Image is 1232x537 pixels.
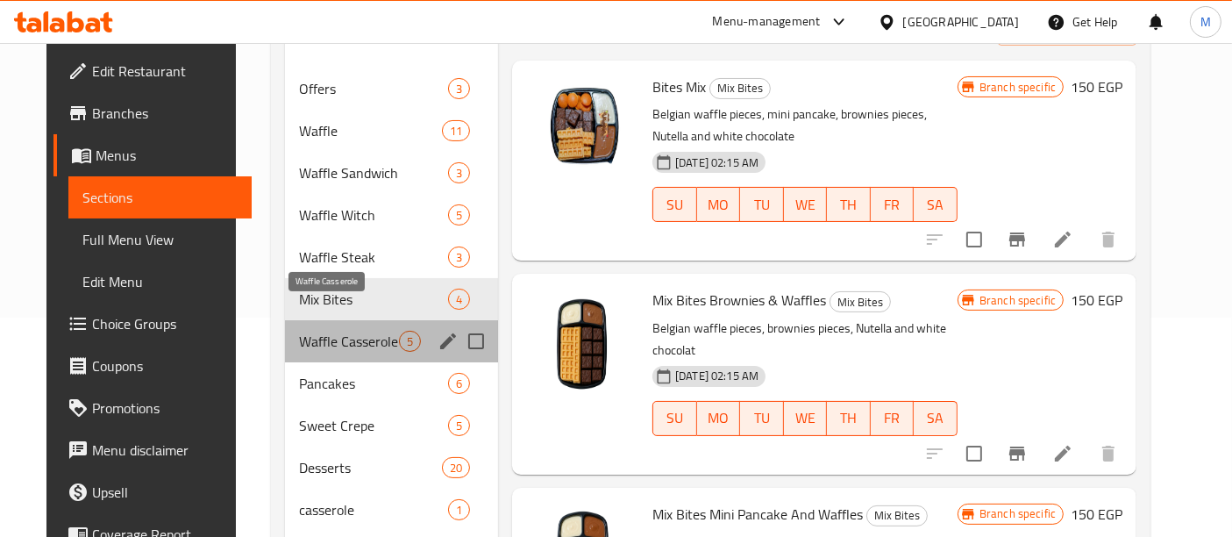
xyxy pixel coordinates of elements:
[449,165,469,182] span: 3
[791,405,821,431] span: WE
[285,236,498,278] div: Waffle Steak3
[704,192,734,218] span: MO
[914,187,958,222] button: SA
[448,415,470,436] div: items
[1052,443,1073,464] a: Edit menu item
[660,192,689,218] span: SU
[448,162,470,183] div: items
[285,405,498,447] div: Sweet Crepe5
[704,405,734,431] span: MO
[399,331,421,352] div: items
[996,218,1038,261] button: Branch-specific-item
[448,204,470,226] div: items
[747,405,777,431] span: TU
[740,187,784,222] button: TU
[53,471,253,513] a: Upsell
[285,194,498,236] div: Waffle Witch5
[448,247,470,268] div: items
[956,221,993,258] span: Select to update
[652,287,826,313] span: Mix Bites Brownies & Waffles
[449,376,469,392] span: 6
[652,104,958,147] p: Belgian waffle pieces, mini pancake, brownies pieces, Nutella and white chocolate
[740,401,784,436] button: TU
[668,368,766,384] span: [DATE] 02:15 AM
[713,11,821,32] div: Menu-management
[92,61,239,82] span: Edit Restaurant
[652,187,696,222] button: SU
[82,271,239,292] span: Edit Menu
[709,78,771,99] div: Mix Bites
[299,204,448,226] span: Waffle Witch
[697,401,741,436] button: MO
[1200,12,1211,32] span: M
[299,289,448,310] span: Mix Bites
[747,192,777,218] span: TU
[784,187,828,222] button: WE
[299,162,448,183] span: Waffle Sandwich
[299,78,448,99] span: Offers
[652,401,696,436] button: SU
[448,373,470,394] div: items
[92,355,239,376] span: Coupons
[285,447,498,489] div: Desserts20
[285,320,498,362] div: Waffle Casserole5edit
[956,435,993,472] span: Select to update
[443,460,469,476] span: 20
[92,103,239,124] span: Branches
[448,499,470,520] div: items
[710,78,770,98] span: Mix Bites
[449,249,469,266] span: 3
[652,318,958,362] p: Belgian waffle pieces, brownies pieces, Nutella and white chocolat
[526,288,638,400] img: Mix Bites Brownies & Waffles
[1071,288,1122,312] h6: 150 EGP
[285,489,498,531] div: casserole1
[299,247,448,268] div: Waffle Steak
[784,401,828,436] button: WE
[68,218,253,261] a: Full Menu View
[442,457,470,478] div: items
[299,120,441,141] span: Waffle
[96,145,239,166] span: Menus
[53,50,253,92] a: Edit Restaurant
[449,502,469,519] span: 1
[652,74,706,100] span: Bites Mix
[791,192,821,218] span: WE
[1052,229,1073,250] a: Edit menu item
[53,429,253,471] a: Menu disclaimer
[871,187,915,222] button: FR
[299,499,448,520] span: casserole
[830,291,891,312] div: Mix Bites
[82,229,239,250] span: Full Menu View
[448,78,470,99] div: items
[285,362,498,405] div: Pancakes6
[449,207,469,224] span: 5
[448,289,470,310] div: items
[972,79,1063,96] span: Branch specific
[53,134,253,176] a: Menus
[68,261,253,303] a: Edit Menu
[285,110,498,152] div: Waffle11
[668,154,766,171] span: [DATE] 02:15 AM
[400,333,420,350] span: 5
[299,415,448,436] span: Sweet Crepe
[299,373,448,394] span: Pancakes
[827,187,871,222] button: TH
[449,418,469,434] span: 5
[830,292,890,312] span: Mix Bites
[82,187,239,208] span: Sections
[53,303,253,345] a: Choice Groups
[660,405,689,431] span: SU
[526,75,638,187] img: Bites Mix
[299,331,399,352] span: Waffle Casserole
[914,401,958,436] button: SA
[285,278,498,320] div: Mix Bites4
[921,192,951,218] span: SA
[903,12,1019,32] div: [GEOGRAPHIC_DATA]
[92,397,239,419] span: Promotions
